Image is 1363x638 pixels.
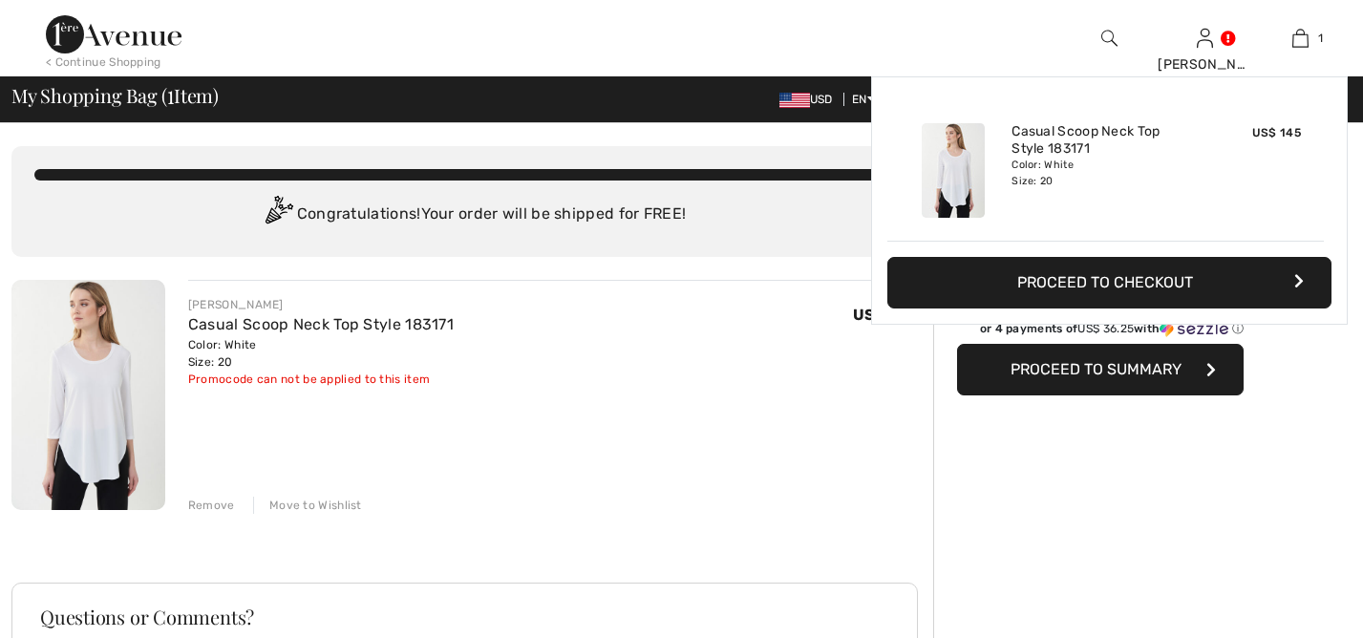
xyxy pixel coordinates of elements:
[1197,27,1213,50] img: My Info
[922,123,985,218] img: Casual Scoop Neck Top Style 183171
[1252,126,1301,139] span: US$ 145
[1101,27,1118,50] img: search the website
[188,497,235,514] div: Remove
[887,257,1331,308] button: Proceed to Checkout
[852,93,876,106] span: EN
[188,315,454,333] a: Casual Scoop Neck Top Style 183171
[1253,27,1347,50] a: 1
[46,15,181,53] img: 1ère Avenue
[46,53,161,71] div: < Continue Shopping
[188,296,454,313] div: [PERSON_NAME]
[853,306,918,324] span: US$ 145
[167,81,174,106] span: 1
[779,93,841,106] span: USD
[1197,29,1213,47] a: Sign In
[1012,158,1200,188] div: Color: White Size: 20
[1292,27,1309,50] img: My Bag
[1158,54,1251,74] div: [PERSON_NAME]
[1318,30,1323,47] span: 1
[253,497,362,514] div: Move to Wishlist
[259,196,297,234] img: Congratulation2.svg
[779,93,810,108] img: US Dollar
[11,280,165,510] img: Casual Scoop Neck Top Style 183171
[34,196,910,234] div: Congratulations! Your order will be shipped for FREE!
[1012,123,1200,158] a: Casual Scoop Neck Top Style 183171
[11,86,219,105] span: My Shopping Bag ( Item)
[188,336,454,371] div: Color: White Size: 20
[188,371,454,388] div: Promocode can not be applied to this item
[40,607,889,627] h3: Questions or Comments?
